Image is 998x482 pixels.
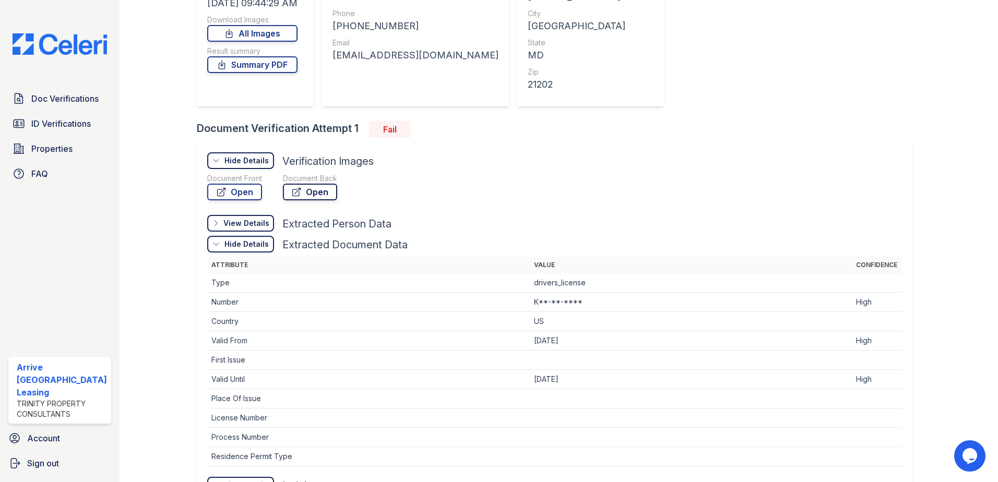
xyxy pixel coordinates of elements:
[207,173,262,184] div: Document Front
[207,428,530,447] td: Process Number
[332,38,498,48] div: Email
[31,92,99,105] span: Doc Verifications
[207,331,530,351] td: Valid From
[530,370,852,389] td: [DATE]
[207,257,530,273] th: Attribute
[27,457,59,469] span: Sign out
[528,8,654,19] div: City
[282,216,391,231] div: Extracted Person Data
[31,142,73,155] span: Properties
[31,167,48,180] span: FAQ
[207,46,298,56] div: Result summary
[8,163,111,184] a: FAQ
[224,155,269,166] div: Hide Details
[8,88,111,109] a: Doc Verifications
[530,257,852,273] th: Value
[8,138,111,159] a: Properties
[207,408,530,428] td: License Number
[4,453,115,474] a: Sign out
[207,25,298,42] a: All Images
[369,121,411,138] div: Fail
[207,389,530,408] td: Place Of Issue
[17,361,107,399] div: Arrive [GEOGRAPHIC_DATA] Leasing
[207,56,298,73] a: Summary PDF
[207,447,530,466] td: Residence Permit Type
[207,370,530,389] td: Valid Until
[207,312,530,331] td: Country
[528,67,654,77] div: Zip
[528,19,654,33] div: [GEOGRAPHIC_DATA]
[207,293,530,312] td: Number
[4,428,115,449] a: Account
[332,8,498,19] div: Phone
[530,273,852,293] td: drivers_license
[207,15,298,25] div: Download Images
[8,113,111,134] a: ID Verifications
[283,184,337,200] a: Open
[223,218,269,228] div: View Details
[852,370,902,389] td: High
[852,257,902,273] th: Confidence
[207,351,530,370] td: First Issue
[4,33,115,55] img: CE_Logo_Blue-a8612792a0a2168367f1c8372b55b34899dd931a85d93a1a3d3e32e68fde9ad4.png
[197,121,921,138] div: Document Verification Attempt 1
[17,399,107,419] div: Trinity Property Consultants
[332,48,498,63] div: [EMAIL_ADDRESS][DOMAIN_NAME]
[530,331,852,351] td: [DATE]
[852,293,902,312] td: High
[530,312,852,331] td: US
[528,77,654,92] div: 21202
[224,239,269,249] div: Hide Details
[528,38,654,48] div: State
[332,19,498,33] div: [PHONE_NUMBER]
[852,331,902,351] td: High
[31,117,91,130] span: ID Verifications
[27,432,60,444] span: Account
[283,173,337,184] div: Document Back
[282,154,374,168] div: Verification Images
[282,237,408,252] div: Extracted Document Data
[528,48,654,63] div: MD
[954,440,988,472] iframe: chat widget
[207,273,530,293] td: Type
[207,184,262,200] a: Open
